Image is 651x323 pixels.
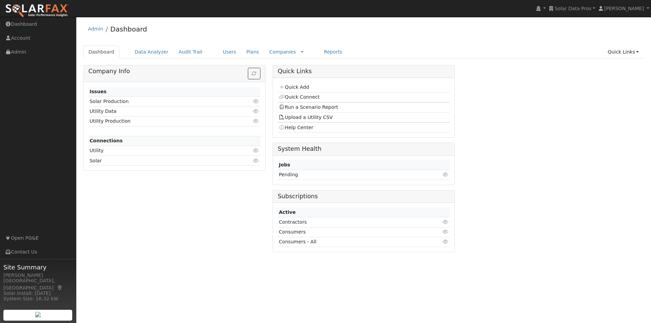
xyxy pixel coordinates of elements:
div: Solar Install: [DATE] [3,290,73,297]
h5: Quick Links [278,68,450,75]
a: Quick Connect [279,94,319,100]
a: Map [57,285,63,290]
td: Utility [88,146,233,156]
a: Reports [319,46,347,58]
a: Data Analyzer [130,46,174,58]
td: Solar Production [88,97,233,106]
a: Audit Trail [174,46,208,58]
img: retrieve [35,312,41,317]
i: Click to view [253,148,259,153]
i: Click to view [253,99,259,104]
strong: Connections [90,138,123,143]
a: Dashboard [110,25,147,33]
a: Users [218,46,241,58]
i: Click to view [442,220,449,224]
span: Solar Data Pros [555,6,591,11]
i: Click to view [442,229,449,234]
a: Help Center [279,125,313,130]
a: Admin [88,26,103,32]
td: Solar [88,156,233,166]
h5: Company Info [88,68,260,75]
i: Click to view [253,119,259,123]
div: System Size: 16.32 kW [3,295,73,302]
td: Utility Data [88,106,233,116]
i: Click to view [253,158,259,163]
td: Consumers [278,227,420,237]
div: [PERSON_NAME] [3,272,73,279]
td: Utility Production [88,116,233,126]
td: Pending [278,170,401,180]
a: Dashboard [83,46,120,58]
strong: Active [279,209,296,215]
a: Upload a Utility CSV [279,115,333,120]
a: Companies [269,49,296,55]
span: Site Summary [3,263,73,272]
strong: Issues [90,89,106,94]
a: Quick Links [603,46,644,58]
i: Click to view [253,109,259,114]
img: SolarFax [5,4,69,18]
i: Click to view [442,239,449,244]
a: Quick Add [279,84,309,90]
h5: Subscriptions [278,193,450,200]
a: Plans [241,46,264,58]
i: Click to view [442,172,449,177]
td: Consumers - All [278,237,420,247]
a: Run a Scenario Report [279,104,338,110]
div: [GEOGRAPHIC_DATA], [GEOGRAPHIC_DATA] [3,277,73,291]
h5: System Health [278,145,450,153]
strong: Jobs [279,162,290,167]
span: [PERSON_NAME] [604,6,644,11]
td: Contractors [278,217,420,227]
